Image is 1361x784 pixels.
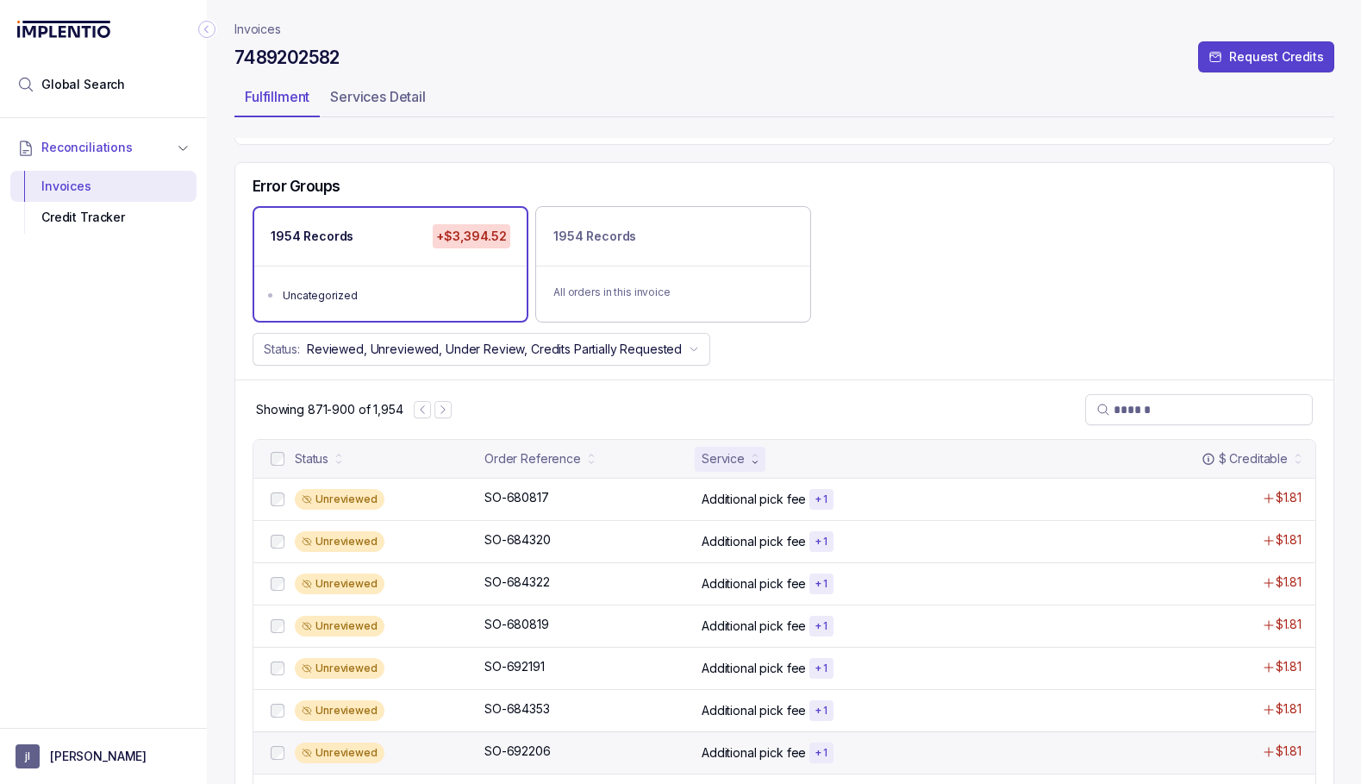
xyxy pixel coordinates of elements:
[283,287,509,304] div: Uncategorized
[271,452,284,466] input: checkbox-checkbox
[307,341,682,358] p: Reviewed, Unreviewed, Under Review, Credits Partially Requested
[484,574,550,591] p: SO-684322
[702,660,806,677] p: Additional pick fee
[271,619,284,633] input: checkbox-checkbox
[50,748,147,765] p: [PERSON_NAME]
[24,171,183,202] div: Invoices
[434,401,452,418] button: Next Page
[702,533,806,550] p: Additional pick fee
[256,401,403,418] div: Remaining page entries
[234,83,1334,117] ul: Tab Group
[702,450,745,467] div: Service
[271,704,284,718] input: checkbox-checkbox
[320,83,436,117] li: Tab Services Detail
[1198,41,1334,72] button: Request Credits
[1202,450,1288,467] div: $ Creditable
[16,744,191,768] button: User initials[PERSON_NAME]
[271,535,284,549] input: checkbox-checkbox
[16,744,40,768] span: User initials
[295,531,384,552] div: Unreviewed
[702,618,806,635] p: Additional pick fee
[815,704,827,718] p: + 1
[295,616,384,637] div: Unreviewed
[295,658,384,679] div: Unreviewed
[702,575,806,593] p: Additional pick fee
[295,450,328,467] div: Status
[1276,531,1302,549] p: $1.81
[234,83,320,117] li: Tab Fulfillment
[24,202,183,233] div: Credit Tracker
[330,86,426,107] p: Services Detail
[484,700,550,718] p: SO-684353
[702,744,806,762] p: Additional pick fee
[702,491,806,508] p: Additional pick fee
[484,450,581,467] div: Order Reference
[484,616,549,633] p: SO-680819
[1229,48,1324,66] p: Request Credits
[1276,616,1302,633] p: $1.81
[41,139,133,156] span: Reconciliations
[295,574,384,594] div: Unreviewed
[484,658,545,675] p: SO-692191
[815,619,827,633] p: + 1
[271,228,353,245] p: 1954 Records
[271,746,284,760] input: checkbox-checkbox
[1276,743,1302,760] p: $1.81
[41,76,125,93] span: Global Search
[815,492,827,506] p: + 1
[414,401,431,418] button: Previous Page
[197,19,217,40] div: Collapse Icon
[234,21,281,38] a: Invoices
[553,284,793,301] p: All orders in this invoice
[1276,489,1302,506] p: $1.81
[253,177,340,196] h5: Error Groups
[256,401,403,418] p: Showing 871-900 of 1,954
[433,224,510,248] p: +$3,394.52
[553,228,636,245] p: 1954 Records
[295,743,384,763] div: Unreviewed
[484,531,551,549] p: SO-684320
[234,21,281,38] nav: breadcrumb
[1276,658,1302,675] p: $1.81
[1276,574,1302,591] p: $1.81
[484,489,549,506] p: SO-680817
[245,86,309,107] p: Fulfillment
[815,746,827,760] p: + 1
[815,577,827,591] p: + 1
[815,662,827,675] p: + 1
[264,341,300,358] p: Status:
[295,489,384,510] div: Unreviewed
[815,535,827,549] p: + 1
[234,46,340,70] h4: 7489202582
[271,662,284,675] input: checkbox-checkbox
[1276,700,1302,718] p: $1.81
[10,129,197,166] button: Reconciliations
[10,167,197,237] div: Reconciliations
[484,743,551,760] p: SO-692206
[253,333,710,366] button: Status:Reviewed, Unreviewed, Under Review, Credits Partially Requested
[271,577,284,591] input: checkbox-checkbox
[295,700,384,721] div: Unreviewed
[271,492,284,506] input: checkbox-checkbox
[702,702,806,719] p: Additional pick fee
